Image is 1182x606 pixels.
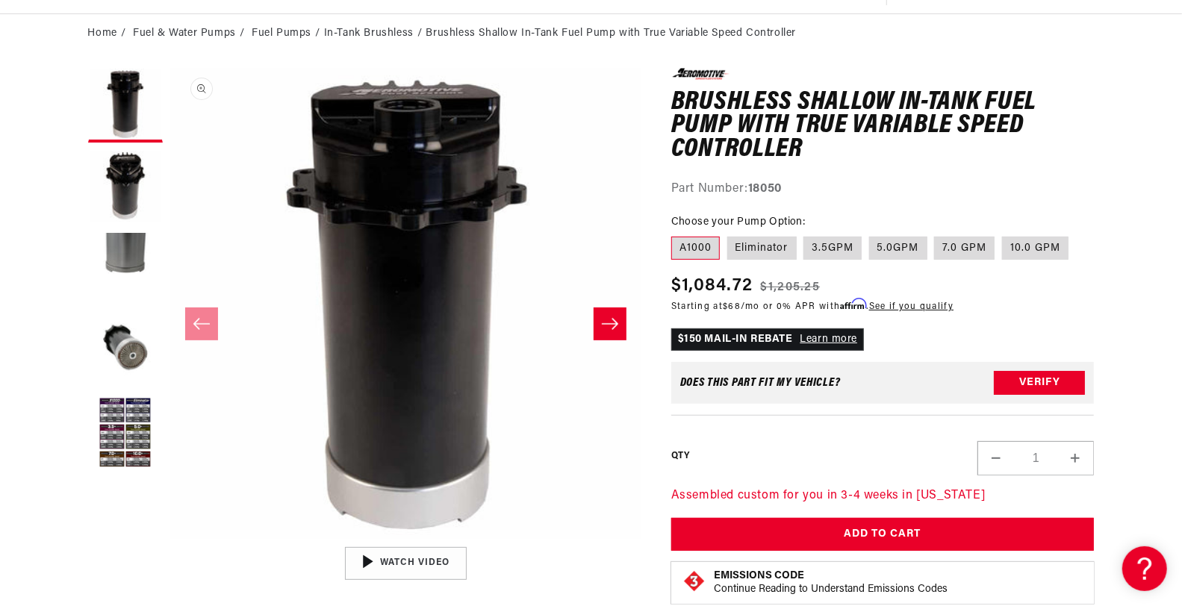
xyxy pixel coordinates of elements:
button: Verify [994,371,1085,395]
button: Load image 4 in gallery view [88,314,163,389]
p: Starting at /mo or 0% APR with . [671,299,954,313]
a: Home [88,25,117,42]
button: Emissions CodeContinue Reading to Understand Emissions Codes [714,569,948,596]
button: Load image 1 in gallery view [88,68,163,143]
span: $1,084.72 [671,272,753,299]
button: Add to Cart [671,518,1095,552]
li: Brushless Shallow In-Tank Fuel Pump with True Variable Speed Controller [426,25,797,42]
li: In-Tank Brushless [324,25,426,42]
media-gallery: Gallery Viewer [88,68,641,579]
s: $1,205.25 [761,278,821,296]
button: Load image 3 in gallery view [88,232,163,307]
a: Fuel & Water Pumps [133,25,236,42]
div: Part Number: [671,180,1095,199]
a: See if you qualify - Learn more about Affirm Financing (opens in modal) [869,302,954,311]
label: 10.0 GPM [1002,237,1069,260]
nav: breadcrumbs [88,25,1095,42]
label: A1000 [671,237,720,260]
span: Affirm [841,299,867,310]
img: Emissions code [682,569,706,593]
button: Slide left [185,307,218,340]
label: 7.0 GPM [934,237,995,260]
p: Continue Reading to Understand Emissions Codes [714,583,948,596]
label: QTY [671,450,690,463]
legend: Choose your Pump Option: [671,214,807,230]
p: Assembled custom for you in 3-4 weeks in [US_STATE] [671,487,1095,506]
label: 3.5GPM [803,237,862,260]
strong: 18050 [748,183,782,195]
a: Learn more [800,334,858,345]
div: Does This part fit My vehicle? [680,377,841,389]
h1: Brushless Shallow In-Tank Fuel Pump with True Variable Speed Controller [671,91,1095,162]
button: Slide right [594,307,626,340]
button: Load image 5 in gallery view [88,396,163,471]
a: Fuel Pumps [252,25,311,42]
button: Load image 2 in gallery view [88,150,163,225]
p: $150 MAIL-IN REBATE [671,328,864,351]
label: 5.0GPM [869,237,927,260]
span: $68 [723,302,741,311]
label: Eliminator [727,237,797,260]
strong: Emissions Code [714,570,804,581]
